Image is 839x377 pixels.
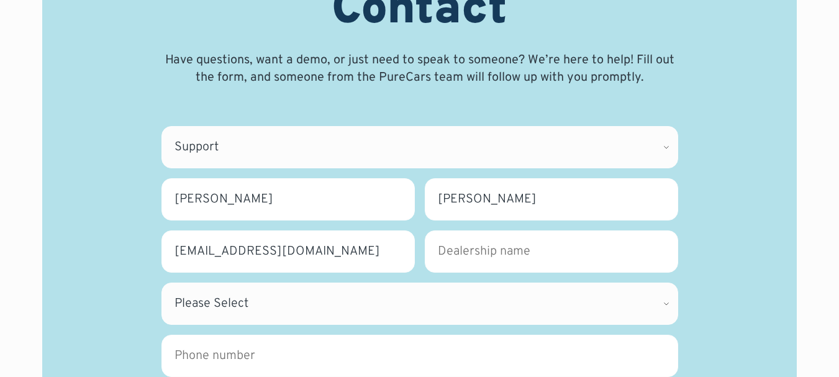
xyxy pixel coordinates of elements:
[425,230,678,273] input: Dealership name
[161,52,678,86] p: Have questions, want a demo, or just need to speak to someone? We’re here to help! Fill out the f...
[425,178,678,220] input: Last name
[161,335,678,377] input: Phone number
[161,230,415,273] input: Business email
[161,178,415,220] input: First name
